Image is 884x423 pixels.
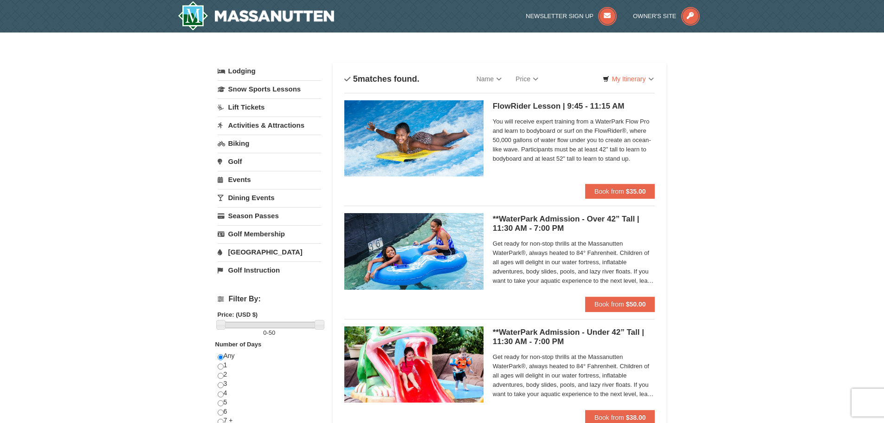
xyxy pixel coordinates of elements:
[493,215,655,233] h5: **WaterPark Admission - Over 42” Tall | 11:30 AM - 7:00 PM
[597,72,659,86] a: My Itinerary
[178,1,335,31] a: Massanutten Resort
[218,117,321,134] a: Activities & Attractions
[585,297,655,312] button: Book from $50.00
[626,300,646,308] strong: $50.00
[218,135,321,152] a: Biking
[594,414,624,421] span: Book from
[526,13,617,20] a: Newsletter Sign Up
[263,329,266,336] span: 0
[218,243,321,260] a: [GEOGRAPHIC_DATA]
[218,261,321,279] a: Golf Instruction
[218,295,321,303] h4: Filter By:
[526,13,594,20] span: Newsletter Sign Up
[344,100,484,176] img: 6619917-216-363963c7.jpg
[509,70,545,88] a: Price
[218,153,321,170] a: Golf
[493,117,655,163] span: You will receive expert training from a WaterPark Flow Pro and learn to bodyboard or surf on the ...
[493,352,655,399] span: Get ready for non-stop thrills at the Massanutten WaterPark®, always heated to 84° Fahrenheit. Ch...
[178,1,335,31] img: Massanutten Resort Logo
[218,98,321,116] a: Lift Tickets
[585,184,655,199] button: Book from $35.00
[626,414,646,421] strong: $38.00
[594,300,624,308] span: Book from
[633,13,700,20] a: Owner's Site
[218,63,321,79] a: Lodging
[218,171,321,188] a: Events
[218,225,321,242] a: Golf Membership
[344,326,484,403] img: 6619917-732-e1c471e4.jpg
[269,329,275,336] span: 50
[218,311,258,318] strong: Price: (USD $)
[353,74,358,84] span: 5
[344,213,484,289] img: 6619917-720-80b70c28.jpg
[218,189,321,206] a: Dining Events
[218,80,321,98] a: Snow Sports Lessons
[493,239,655,286] span: Get ready for non-stop thrills at the Massanutten WaterPark®, always heated to 84° Fahrenheit. Ch...
[218,207,321,224] a: Season Passes
[626,188,646,195] strong: $35.00
[344,74,419,84] h4: matches found.
[493,102,655,111] h5: FlowRider Lesson | 9:45 - 11:15 AM
[470,70,509,88] a: Name
[633,13,677,20] span: Owner's Site
[493,328,655,346] h5: **WaterPark Admission - Under 42” Tall | 11:30 AM - 7:00 PM
[218,328,321,338] label: -
[215,341,262,348] strong: Number of Days
[594,188,624,195] span: Book from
